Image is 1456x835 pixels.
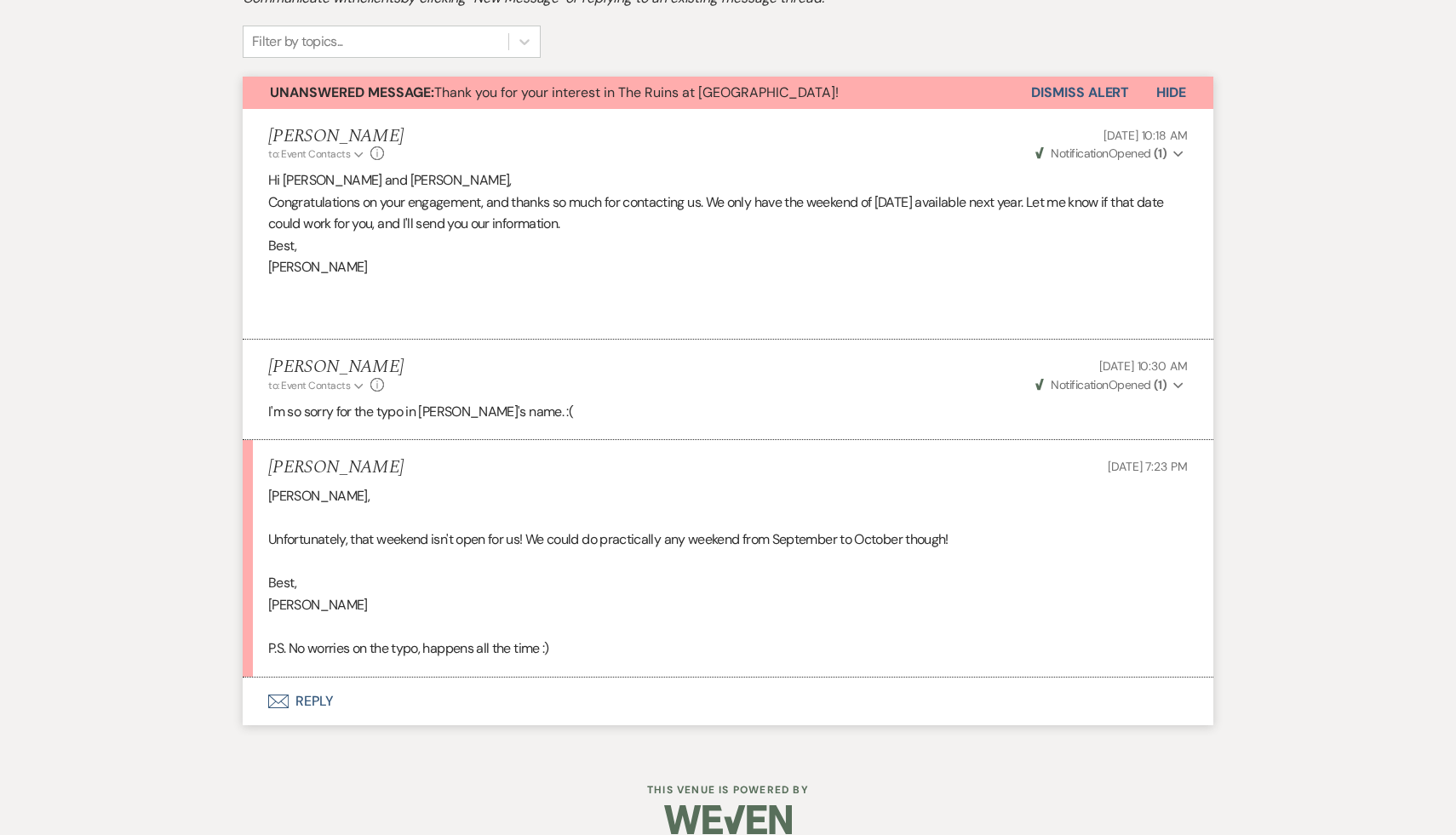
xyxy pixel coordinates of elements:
p: [PERSON_NAME], [268,485,1188,507]
p: Best, [268,572,1188,594]
h5: [PERSON_NAME] [268,126,404,147]
span: Notification [1051,146,1108,161]
p: P.S. No worries on the typo, happens all the time :) [268,638,1188,660]
button: Unanswered Message:Thank you for your interest in The Ruins at [GEOGRAPHIC_DATA]! [243,77,1031,109]
span: Notification [1051,377,1108,392]
button: Hide [1129,77,1213,109]
button: Dismiss Alert [1031,77,1129,109]
span: [DATE] 7:23 PM [1108,459,1188,474]
span: [DATE] 10:18 AM [1103,128,1188,143]
span: Opened [1035,377,1167,392]
span: to: Event Contacts [268,147,350,161]
button: to: Event Contacts [268,378,366,393]
button: NotificationOpened (1) [1033,376,1188,394]
button: Reply [243,678,1213,725]
p: Hi [PERSON_NAME] and [PERSON_NAME], [268,169,1188,192]
div: Filter by topics... [252,31,343,52]
strong: Unanswered Message: [270,83,434,101]
span: Opened [1035,146,1167,161]
h5: [PERSON_NAME] [268,357,404,378]
button: to: Event Contacts [268,146,366,162]
h5: [PERSON_NAME] [268,457,404,478]
span: Hide [1156,83,1186,101]
p: Unfortunately, that weekend isn't open for us! We could do practically any weekend from September... [268,529,1188,551]
p: [PERSON_NAME] [268,594,1188,616]
strong: ( 1 ) [1154,146,1167,161]
span: [DATE] 10:30 AM [1099,358,1188,374]
button: NotificationOpened (1) [1033,145,1188,163]
p: I'm so sorry for the typo in [PERSON_NAME]'s name. :( [268,401,1188,423]
p: Best, [268,235,1188,257]
strong: ( 1 ) [1154,377,1167,392]
span: to: Event Contacts [268,379,350,392]
p: Congratulations on your engagement, and thanks so much for contacting us. We only have the weeken... [268,192,1188,235]
span: Thank you for your interest in The Ruins at [GEOGRAPHIC_DATA]! [270,83,839,101]
p: [PERSON_NAME] [268,256,1188,278]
